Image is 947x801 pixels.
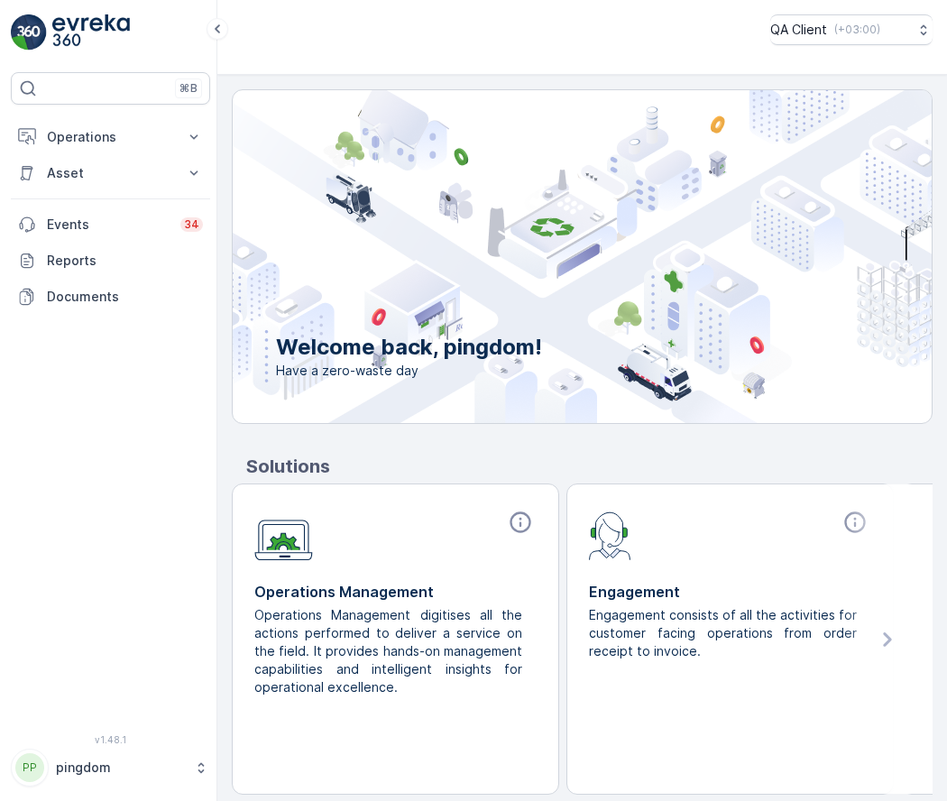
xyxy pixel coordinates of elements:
p: Documents [47,288,203,306]
img: module-icon [254,510,313,561]
p: Welcome back, pingdom! [276,333,542,362]
p: ( +03:00 ) [834,23,880,37]
a: Reports [11,243,210,279]
p: Solutions [246,453,933,480]
img: city illustration [152,90,932,423]
img: logo [11,14,47,51]
p: Operations Management digitises all the actions performed to deliver a service on the field. It p... [254,606,522,696]
p: Engagement consists of all the activities for customer facing operations from order receipt to in... [589,606,857,660]
p: 34 [184,217,199,232]
span: v 1.48.1 [11,734,210,745]
img: module-icon [589,510,631,560]
p: Asset [47,164,174,182]
p: pingdom [56,759,185,777]
button: PPpingdom [11,749,210,787]
p: Reports [47,252,203,270]
a: Events34 [11,207,210,243]
div: PP [15,753,44,782]
p: Operations [47,128,174,146]
p: ⌘B [179,81,198,96]
p: Events [47,216,170,234]
button: QA Client(+03:00) [770,14,933,45]
img: logo_light-DOdMpM7g.png [52,14,130,51]
button: Operations [11,119,210,155]
a: Documents [11,279,210,315]
span: Have a zero-waste day [276,362,542,380]
button: Asset [11,155,210,191]
p: Operations Management [254,581,537,603]
p: Engagement [589,581,871,603]
p: QA Client [770,21,827,39]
